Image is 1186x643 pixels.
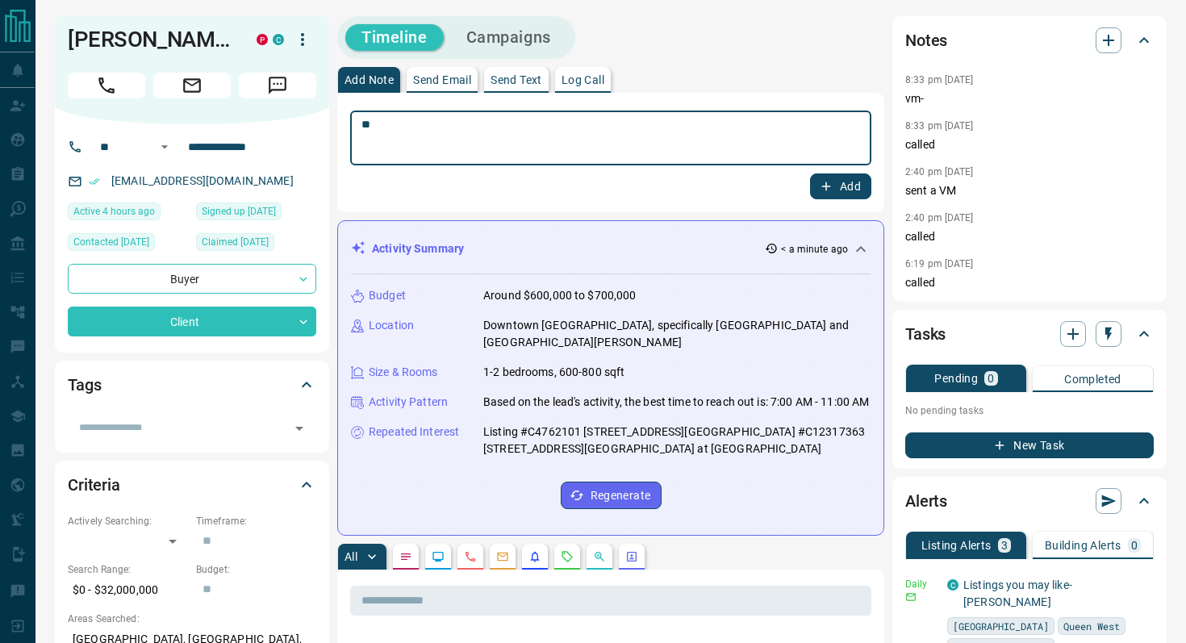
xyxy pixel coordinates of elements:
[905,591,917,603] svg: Email
[68,612,316,626] p: Areas Searched:
[369,287,406,304] p: Budget
[905,27,947,53] h2: Notes
[561,550,574,563] svg: Requests
[153,73,231,98] span: Email
[528,550,541,563] svg: Listing Alerts
[68,577,188,603] p: $0 - $32,000,000
[491,74,542,86] p: Send Text
[905,21,1154,60] div: Notes
[905,166,974,177] p: 2:40 pm [DATE]
[345,551,357,562] p: All
[68,307,316,336] div: Client
[905,182,1154,199] p: sent a VM
[111,174,294,187] a: [EMAIL_ADDRESS][DOMAIN_NAME]
[934,373,978,384] p: Pending
[68,514,188,528] p: Actively Searching:
[273,34,284,45] div: condos.ca
[483,424,871,457] p: Listing #C4762101 [STREET_ADDRESS][GEOGRAPHIC_DATA] #C12317363 [STREET_ADDRESS][GEOGRAPHIC_DATA] ...
[905,228,1154,245] p: called
[483,287,637,304] p: Around $600,000 to $700,000
[68,233,188,256] div: Tue Aug 12 2025
[68,203,188,225] div: Thu Aug 14 2025
[464,550,477,563] svg: Calls
[1001,540,1008,551] p: 3
[68,365,316,404] div: Tags
[196,562,316,577] p: Budget:
[239,73,316,98] span: Message
[351,234,871,264] div: Activity Summary< a minute ago
[483,317,871,351] p: Downtown [GEOGRAPHIC_DATA], specifically [GEOGRAPHIC_DATA] and [GEOGRAPHIC_DATA][PERSON_NAME]
[561,482,662,509] button: Regenerate
[781,242,848,257] p: < a minute ago
[68,472,120,498] h2: Criteria
[905,577,938,591] p: Daily
[483,364,624,381] p: 1-2 bedrooms, 600-800 sqft
[202,203,276,219] span: Signed up [DATE]
[68,562,188,577] p: Search Range:
[196,203,316,225] div: Fri Apr 26 2019
[963,578,1072,608] a: Listings you may like-[PERSON_NAME]
[905,488,947,514] h2: Alerts
[345,74,394,86] p: Add Note
[196,233,316,256] div: Sat Aug 10 2019
[196,514,316,528] p: Timeframe:
[73,203,155,219] span: Active 4 hours ago
[369,424,459,440] p: Repeated Interest
[68,73,145,98] span: Call
[496,550,509,563] svg: Emails
[369,394,448,411] p: Activity Pattern
[202,234,269,250] span: Claimed [DATE]
[89,176,100,187] svg: Email Verified
[905,432,1154,458] button: New Task
[1063,618,1120,634] span: Queen West
[905,315,1154,353] div: Tasks
[369,317,414,334] p: Location
[1131,540,1138,551] p: 0
[988,373,994,384] p: 0
[155,137,174,157] button: Open
[257,34,268,45] div: property.ca
[625,550,638,563] svg: Agent Actions
[68,372,101,398] h2: Tags
[288,417,311,440] button: Open
[593,550,606,563] svg: Opportunities
[372,240,464,257] p: Activity Summary
[905,120,974,132] p: 8:33 pm [DATE]
[432,550,445,563] svg: Lead Browsing Activity
[905,212,974,223] p: 2:40 pm [DATE]
[905,482,1154,520] div: Alerts
[369,364,438,381] p: Size & Rooms
[399,550,412,563] svg: Notes
[953,618,1049,634] span: [GEOGRAPHIC_DATA]
[810,173,871,199] button: Add
[413,74,471,86] p: Send Email
[68,264,316,294] div: Buyer
[905,321,946,347] h2: Tasks
[1045,540,1121,551] p: Building Alerts
[1064,374,1121,385] p: Completed
[921,540,992,551] p: Listing Alerts
[947,579,958,591] div: condos.ca
[68,466,316,504] div: Criteria
[73,234,149,250] span: Contacted [DATE]
[68,27,232,52] h1: [PERSON_NAME]
[905,258,974,269] p: 6:19 pm [DATE]
[562,74,604,86] p: Log Call
[345,24,444,51] button: Timeline
[905,74,974,86] p: 8:33 pm [DATE]
[905,90,1154,107] p: vm-
[483,394,869,411] p: Based on the lead's activity, the best time to reach out is: 7:00 AM - 11:00 AM
[450,24,567,51] button: Campaigns
[905,274,1154,291] p: called
[905,399,1154,423] p: No pending tasks
[905,136,1154,153] p: called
